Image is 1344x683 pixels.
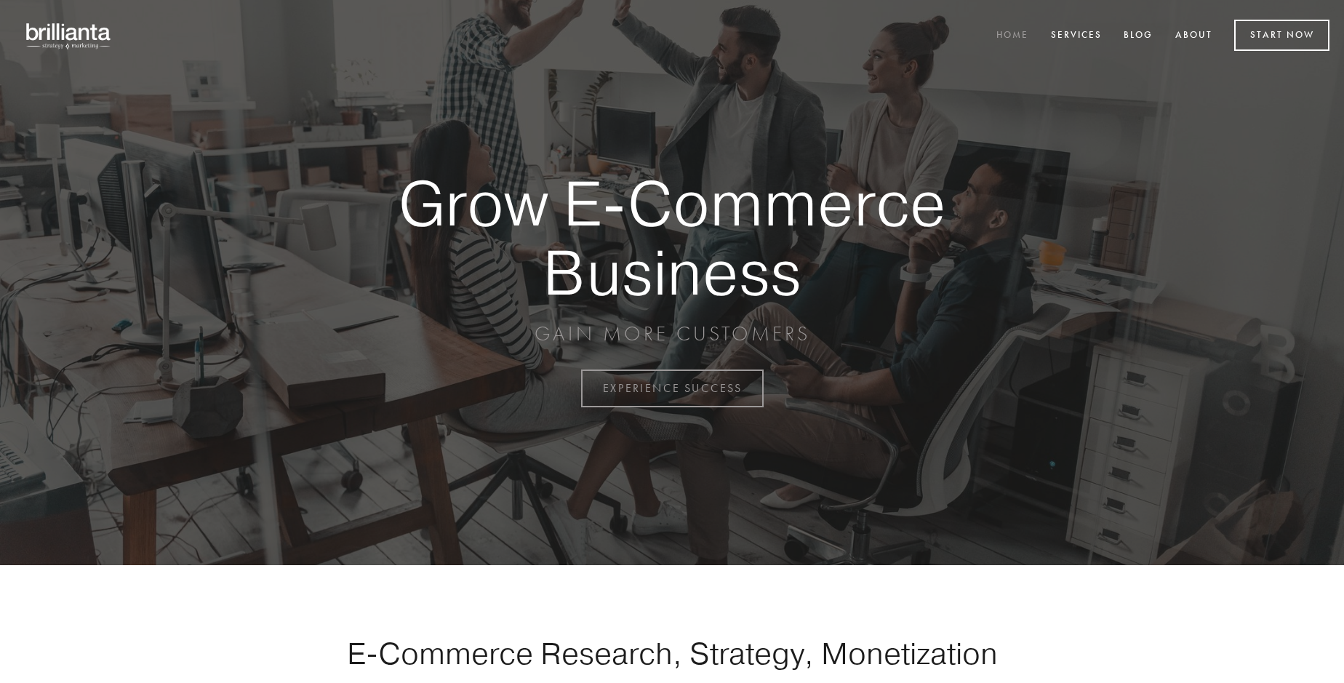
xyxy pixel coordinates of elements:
a: Home [987,24,1038,48]
a: Services [1041,24,1111,48]
strong: Grow E-Commerce Business [348,169,996,306]
p: GAIN MORE CUSTOMERS [348,321,996,347]
a: Blog [1114,24,1162,48]
a: EXPERIENCE SUCCESS [581,370,764,407]
img: brillianta - research, strategy, marketing [15,15,124,57]
a: About [1166,24,1222,48]
h1: E-Commerce Research, Strategy, Monetization [301,635,1043,671]
a: Start Now [1234,20,1329,51]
